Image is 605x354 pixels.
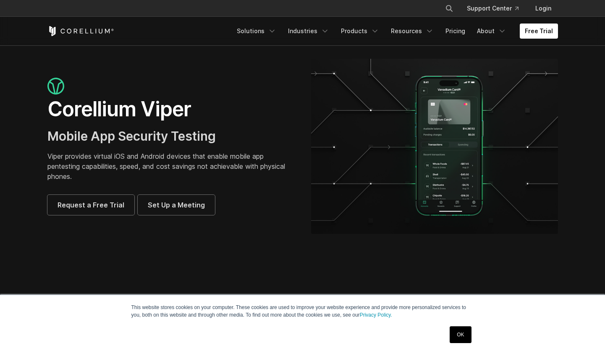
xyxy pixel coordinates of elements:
a: Set Up a Meeting [138,195,215,215]
a: Corellium Home [47,26,114,36]
span: Mobile App Security Testing [47,128,216,144]
a: About [472,24,511,39]
img: viper_icon_large [47,78,64,95]
a: Solutions [232,24,281,39]
a: Support Center [460,1,525,16]
a: Login [529,1,558,16]
div: Navigation Menu [232,24,558,39]
a: Resources [386,24,439,39]
img: viper_hero [311,59,558,234]
a: Products [336,24,384,39]
button: Search [442,1,457,16]
span: Set Up a Meeting [148,200,205,210]
a: Privacy Policy. [360,312,392,318]
a: OK [450,326,471,343]
h1: Corellium Viper [47,97,294,122]
a: Pricing [440,24,470,39]
span: Request a Free Trial [58,200,124,210]
p: Viper provides virtual iOS and Android devices that enable mobile app pentesting capabilities, sp... [47,151,294,181]
a: Industries [283,24,334,39]
a: Request a Free Trial [47,195,134,215]
p: This website stores cookies on your computer. These cookies are used to improve your website expe... [131,304,474,319]
a: Free Trial [520,24,558,39]
div: Navigation Menu [435,1,558,16]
